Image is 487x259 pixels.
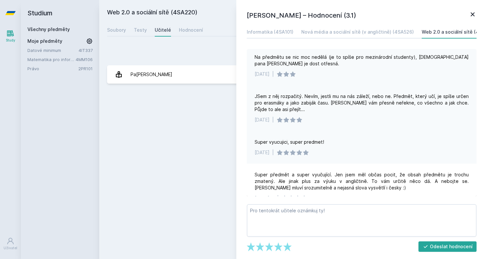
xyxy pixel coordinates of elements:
[107,24,126,37] a: Soubory
[155,27,171,33] div: Učitelé
[134,27,147,33] div: Testy
[27,65,78,72] a: Právo
[4,246,17,251] div: Uživatel
[131,68,172,81] div: Pa[PERSON_NAME]
[6,38,15,43] div: Study
[1,26,20,46] a: Study
[155,24,171,37] a: Učitelé
[27,47,79,54] a: Datové minimum
[179,24,203,37] a: Hodnocení
[27,26,70,32] a: Všechny předměty
[255,71,270,77] div: [DATE]
[27,38,62,44] span: Moje předměty
[134,24,147,37] a: Testy
[179,27,203,33] div: Hodnocení
[1,234,20,254] a: Uživatel
[76,57,93,62] a: 4MM106
[272,71,274,77] div: |
[107,8,406,18] h2: Web 2.0 a sociální sítě (4SA220)
[27,56,76,63] a: Matematika pro informatiky
[107,27,126,33] div: Soubory
[255,54,469,67] div: Na předmětu se nic moc nedělá (je to spíše pro mezinárodní studenty), [DEMOGRAPHIC_DATA] pana [PE...
[79,48,93,53] a: 4IT337
[78,66,93,71] a: 2PR101
[107,65,479,84] a: Pa[PERSON_NAME] 9 hodnocení 3.1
